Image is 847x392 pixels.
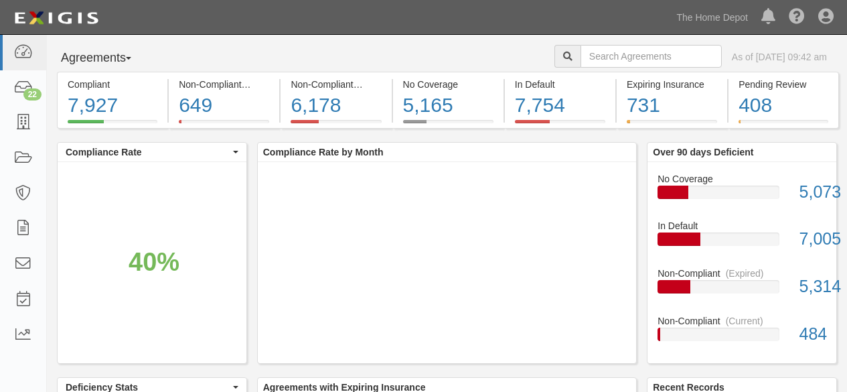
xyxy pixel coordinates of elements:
[581,45,722,68] input: Search Agreements
[658,219,826,267] a: In Default7,005
[515,78,605,91] div: In Default
[403,78,493,91] div: No Coverage
[627,91,717,120] div: 731
[658,172,826,220] a: No Coverage5,073
[647,314,836,328] div: Non-Compliant
[739,91,828,120] div: 408
[58,143,246,161] button: Compliance Rate
[732,50,827,64] div: As of [DATE] 09:42 am
[23,88,42,101] div: 22
[247,78,285,91] div: (Current)
[505,120,615,131] a: In Default7,754
[57,120,167,131] a: Compliant7,927
[647,172,836,186] div: No Coverage
[281,120,391,131] a: Non-Compliant(Expired)6,178
[658,267,826,314] a: Non-Compliant(Expired)5,314
[515,91,605,120] div: 7,754
[403,91,493,120] div: 5,165
[10,6,102,30] img: logo-5460c22ac91f19d4615b14bd174203de0afe785f0fc80cf4dbbc73dc1793850b.png
[263,147,384,157] b: Compliance Rate by Month
[617,120,727,131] a: Expiring Insurance731
[393,120,504,131] a: No Coverage5,165
[179,91,269,120] div: 649
[789,275,836,299] div: 5,314
[789,322,836,346] div: 484
[179,78,269,91] div: Non-Compliant (Current)
[658,314,826,352] a: Non-Compliant(Current)484
[57,45,157,72] button: Agreements
[291,91,381,120] div: 6,178
[728,120,839,131] a: Pending Review408
[627,78,717,91] div: Expiring Insurance
[291,78,381,91] div: Non-Compliant (Expired)
[169,120,279,131] a: Non-Compliant(Current)649
[68,91,157,120] div: 7,927
[653,147,753,157] b: Over 90 days Deficient
[647,219,836,233] div: In Default
[68,78,157,91] div: Compliant
[670,4,755,31] a: The Home Depot
[129,244,179,280] div: 40%
[726,267,764,280] div: (Expired)
[66,145,230,159] span: Compliance Rate
[739,78,828,91] div: Pending Review
[647,267,836,280] div: Non-Compliant
[789,180,836,204] div: 5,073
[359,78,397,91] div: (Expired)
[726,314,763,328] div: (Current)
[789,9,805,25] i: Help Center - Complianz
[789,227,836,251] div: 7,005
